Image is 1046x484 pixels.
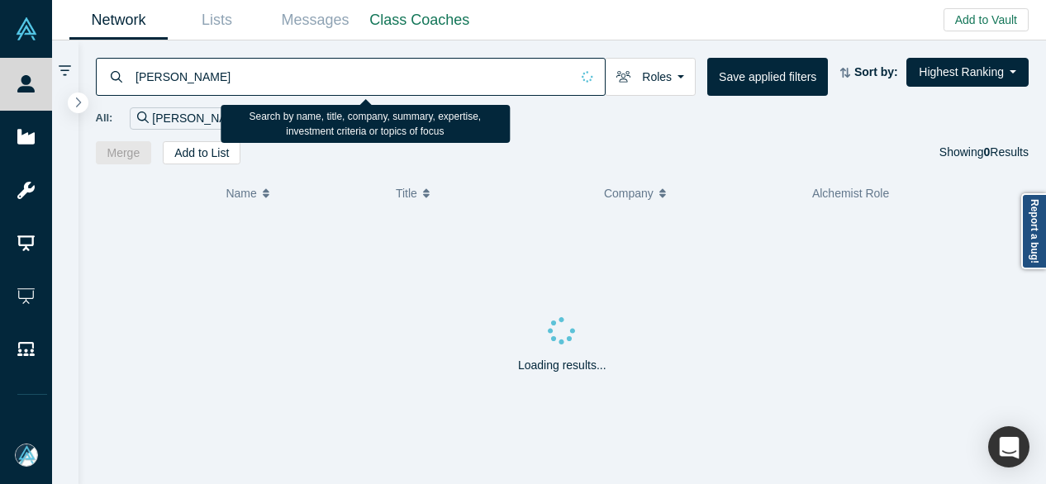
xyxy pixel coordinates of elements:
[396,176,417,211] span: Title
[134,57,570,96] input: Search by name, title, company, summary, expertise, investment criteria or topics of focus
[707,58,828,96] button: Save applied filters
[168,1,266,40] a: Lists
[130,107,267,130] div: [PERSON_NAME]
[15,444,38,467] img: Mia Scott's Account
[854,65,898,78] strong: Sort by:
[96,110,113,126] span: All:
[944,8,1029,31] button: Add to Vault
[226,176,256,211] span: Name
[396,176,587,211] button: Title
[163,141,240,164] button: Add to List
[604,176,795,211] button: Company
[604,176,654,211] span: Company
[266,1,364,40] a: Messages
[247,109,259,128] button: Remove Filter
[812,187,889,200] span: Alchemist Role
[906,58,1029,87] button: Highest Ranking
[364,1,475,40] a: Class Coaches
[226,176,378,211] button: Name
[1021,193,1046,269] a: Report a bug!
[15,17,38,40] img: Alchemist Vault Logo
[518,357,606,374] p: Loading results...
[984,145,1029,159] span: Results
[984,145,991,159] strong: 0
[96,141,152,164] button: Merge
[939,141,1029,164] div: Showing
[605,58,696,96] button: Roles
[69,1,168,40] a: Network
